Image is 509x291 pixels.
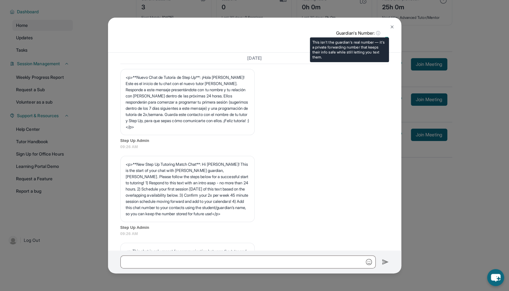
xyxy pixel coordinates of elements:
[487,269,504,286] button: chat-button
[382,258,389,266] img: Send icon
[120,138,389,144] span: Step Up Admin
[120,144,389,150] span: 09:26 AM
[390,24,394,29] img: Close Icon
[383,36,389,42] img: Copy Icon
[126,161,249,217] p: <p>**New Step Up Tutoring Match Chat**: Hi [PERSON_NAME]! This is the start of your chat with [PE...
[120,231,389,237] span: 09:26 AM
[336,36,389,42] p: Copy Meeting Invitation
[120,225,389,231] span: Step Up Admin
[336,30,389,36] p: Guardian's Number:
[376,30,380,36] span: ⓘ
[126,74,249,130] p: <p>**Nuevo Chat de Tutoría de Step Up**: ¡Hola [PERSON_NAME]! Este es el inicio de tu chat con el...
[366,259,372,265] img: Emoji
[310,37,389,62] div: This isn't the guardian's real number — it's a private forwarding number that keeps their info sa...
[126,248,249,273] p: <p>This chat is only meant for communication between the tutor and guardian. You will not be able...
[120,55,389,61] h3: [DATE]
